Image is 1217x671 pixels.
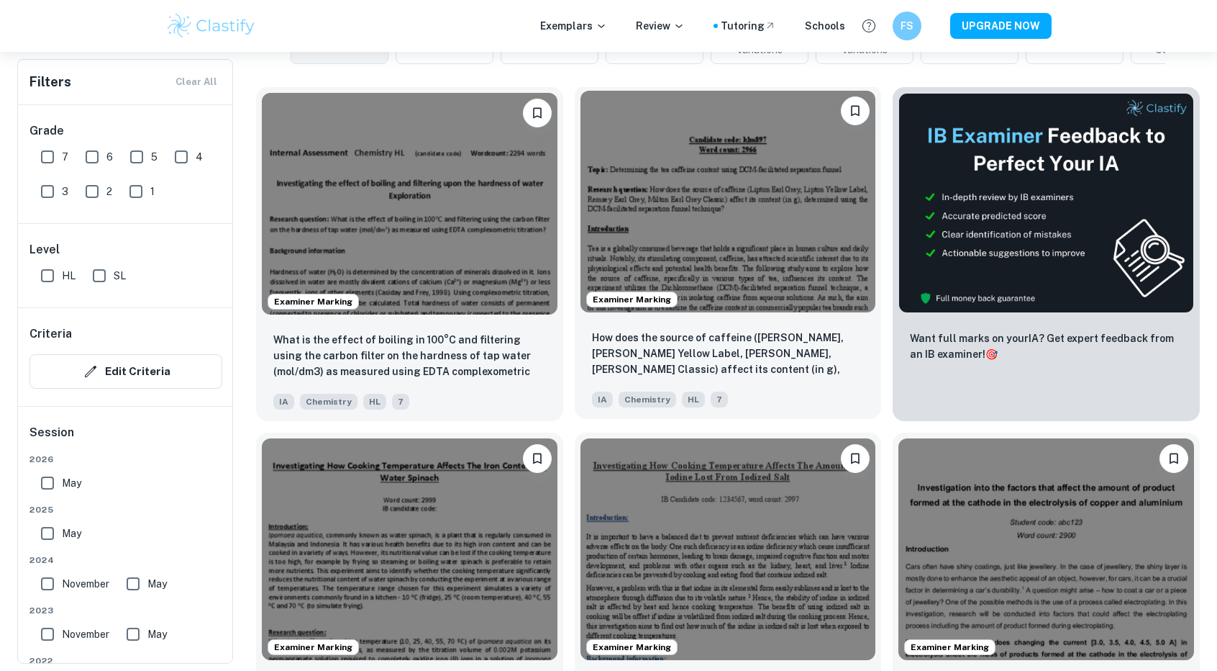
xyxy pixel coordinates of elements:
[841,96,870,125] button: Bookmark
[575,87,882,421] a: Examiner MarkingBookmarkHow does the source of caffeine (Lipton Earl Grey, Lipton Yellow Label, R...
[300,394,357,410] span: Chemistry
[273,394,294,410] span: IA
[857,14,881,38] button: Help and Feedback
[147,576,167,592] span: May
[273,332,546,381] p: What is the effect of boiling in 100°C and filtering using the carbon filter on the hardness of t...
[29,325,72,343] h6: Criteria
[587,293,677,306] span: Examiner Marking
[29,424,222,453] h6: Session
[62,268,76,284] span: HL
[62,626,109,642] span: November
[805,18,845,34] a: Schools
[636,18,685,34] p: Review
[910,330,1182,362] p: Want full marks on your IA ? Get expert feedback from an IB examiner!
[841,444,870,473] button: Bookmark
[540,18,607,34] p: Exemplars
[29,503,222,516] span: 2025
[905,641,995,654] span: Examiner Marking
[196,149,203,165] span: 4
[592,392,613,407] span: IA
[262,93,557,315] img: Chemistry IA example thumbnail: What is the effect of boiling in 100°C a
[898,93,1194,313] img: Thumbnail
[62,184,68,199] span: 3
[268,641,358,654] span: Examiner Marking
[150,184,155,199] span: 1
[523,444,552,473] button: Bookmark
[893,12,921,40] button: FS
[29,354,222,389] button: Edit Criteria
[580,91,876,312] img: Chemistry IA example thumbnail: How does the source of caffeine (Lipton
[898,438,1194,660] img: Chemistry IA example thumbnail: How does changing the current [3.0, 3.5,
[29,604,222,617] span: 2023
[29,241,222,258] h6: Level
[62,576,109,592] span: November
[29,122,222,140] h6: Grade
[29,554,222,567] span: 2024
[29,72,71,92] h6: Filters
[62,149,68,165] span: 7
[721,18,776,34] a: Tutoring
[392,394,409,410] span: 7
[711,392,728,407] span: 7
[29,453,222,466] span: 2026
[893,87,1200,421] a: ThumbnailWant full marks on yourIA? Get expert feedback from an IB examiner!
[619,392,676,407] span: Chemistry
[899,18,916,34] h6: FS
[147,626,167,642] span: May
[106,184,112,199] span: 2
[682,392,705,407] span: HL
[1159,444,1188,473] button: Bookmark
[165,12,257,40] img: Clastify logo
[151,149,158,165] span: 5
[985,348,998,360] span: 🎯
[363,394,386,410] span: HL
[106,149,113,165] span: 6
[62,475,81,491] span: May
[62,526,81,541] span: May
[256,87,563,421] a: Examiner MarkingBookmarkWhat is the effect of boiling in 100°C and filtering using the carbon fil...
[523,99,552,127] button: Bookmark
[587,641,677,654] span: Examiner Marking
[114,268,126,284] span: SL
[262,438,557,660] img: Chemistry IA example thumbnail: What is the effect of cooking temperatur
[29,654,222,667] span: 2022
[268,295,358,308] span: Examiner Marking
[592,330,865,379] p: How does the source of caffeine (Lipton Earl Grey, Lipton Yellow Label, Remsey Earl Grey, Milton ...
[950,13,1052,39] button: UPGRADE NOW
[580,438,876,660] img: Chemistry IA example thumbnail: What is the effect of changing temperatu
